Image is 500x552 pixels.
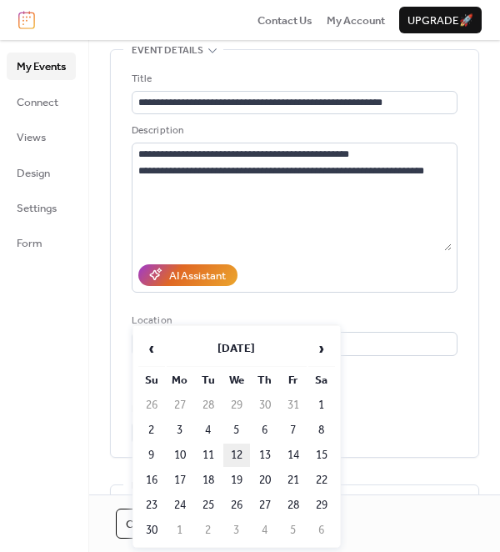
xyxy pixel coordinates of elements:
[223,394,250,417] td: 29
[280,469,307,492] td: 21
[327,13,385,29] span: My Account
[17,235,42,252] span: Form
[280,519,307,542] td: 5
[167,331,307,367] th: [DATE]
[167,519,193,542] td: 1
[195,519,222,542] td: 2
[308,469,335,492] td: 22
[7,194,76,221] a: Settings
[195,469,222,492] td: 18
[280,494,307,517] td: 28
[223,419,250,442] td: 5
[407,13,473,29] span: Upgrade 🚀
[308,369,335,392] th: Sa
[167,369,193,392] th: Mo
[195,444,222,467] td: 11
[399,7,482,33] button: Upgrade🚀
[169,268,226,284] div: AI Assistant
[7,159,76,186] a: Design
[138,369,165,392] th: Su
[167,394,193,417] td: 27
[138,444,165,467] td: 9
[126,516,169,533] span: Cancel
[223,494,250,517] td: 26
[167,444,193,467] td: 10
[138,419,165,442] td: 2
[223,469,250,492] td: 19
[223,519,250,542] td: 3
[252,369,278,392] th: Th
[252,419,278,442] td: 6
[7,53,76,79] a: My Events
[116,509,179,539] button: Cancel
[132,71,454,88] div: Title
[132,123,454,139] div: Description
[18,11,35,29] img: logo
[17,165,50,182] span: Design
[132,313,454,329] div: Location
[252,469,278,492] td: 20
[195,494,222,517] td: 25
[17,94,58,111] span: Connect
[280,444,307,467] td: 14
[308,444,335,467] td: 15
[252,494,278,517] td: 27
[223,444,250,467] td: 12
[308,494,335,517] td: 29
[132,43,203,59] span: Event details
[7,123,76,150] a: Views
[7,88,76,115] a: Connect
[257,13,312,29] span: Contact Us
[223,369,250,392] th: We
[280,419,307,442] td: 7
[138,394,165,417] td: 26
[252,394,278,417] td: 30
[327,12,385,28] a: My Account
[167,469,193,492] td: 17
[139,332,164,365] span: ‹
[17,129,46,146] span: Views
[308,419,335,442] td: 8
[138,494,165,517] td: 23
[252,444,278,467] td: 13
[195,394,222,417] td: 28
[167,494,193,517] td: 24
[167,419,193,442] td: 3
[17,200,57,217] span: Settings
[138,469,165,492] td: 16
[7,229,76,256] a: Form
[309,332,334,365] span: ›
[138,519,165,542] td: 30
[195,369,222,392] th: Tu
[308,519,335,542] td: 6
[257,12,312,28] a: Contact Us
[17,58,66,75] span: My Events
[280,369,307,392] th: Fr
[308,394,335,417] td: 1
[138,264,237,286] button: AI Assistant
[195,419,222,442] td: 4
[280,394,307,417] td: 31
[252,519,278,542] td: 4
